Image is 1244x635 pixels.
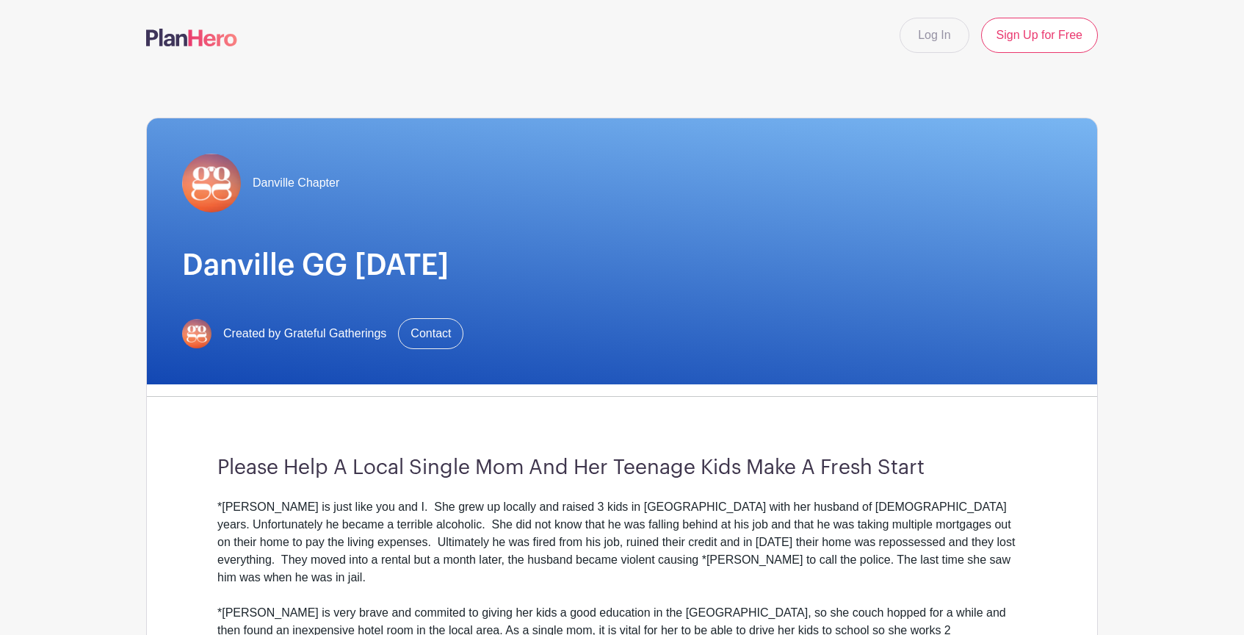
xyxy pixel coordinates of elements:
a: Contact [398,318,463,349]
div: *[PERSON_NAME] is just like you and I. She grew up locally and raised 3 kids in [GEOGRAPHIC_DATA]... [217,498,1027,586]
h3: Please Help A Local Single Mom And Her Teenage Kids Make A Fresh Start [217,456,1027,481]
span: Created by Grateful Gatherings [223,325,386,342]
a: Log In [900,18,969,53]
img: logo-507f7623f17ff9eddc593b1ce0a138ce2505c220e1c5a4e2b4648c50719b7d32.svg [146,29,237,46]
h1: Danville GG [DATE] [182,248,1062,283]
img: gg-logo-planhero-final.png [182,319,211,348]
img: gg-logo-planhero-final.png [182,154,241,212]
span: Danville Chapter [253,174,339,192]
a: Sign Up for Free [981,18,1098,53]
